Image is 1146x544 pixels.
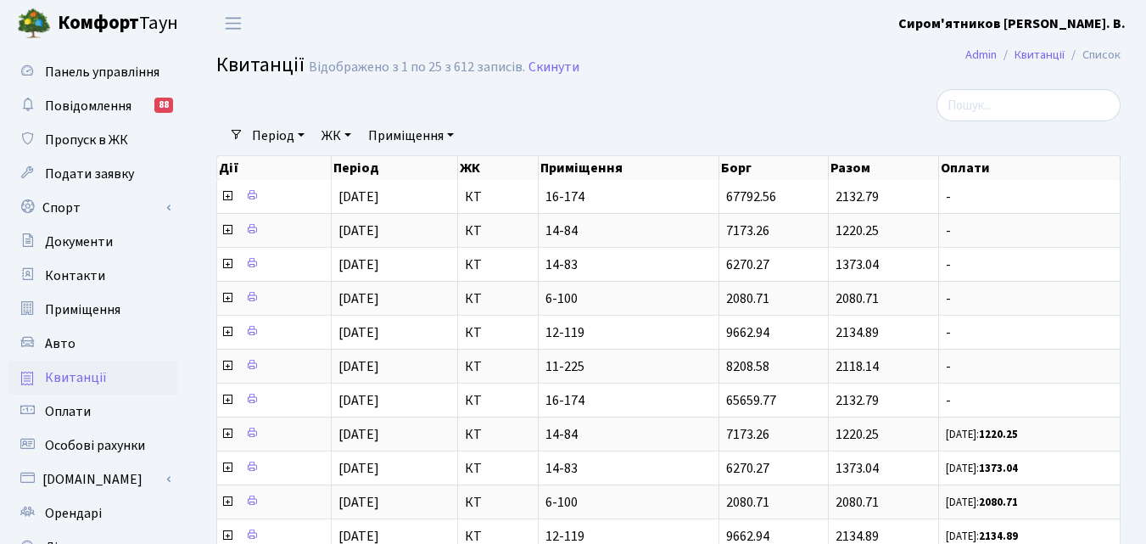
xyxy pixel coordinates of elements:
button: Переключити навігацію [212,9,254,37]
small: [DATE]: [946,461,1018,476]
a: Подати заявку [8,157,178,191]
span: 16-174 [545,394,712,407]
span: КТ [465,530,532,543]
a: Контакти [8,259,178,293]
span: 14-83 [545,258,712,272]
a: Оплати [8,395,178,429]
span: КТ [465,462,532,475]
span: 14-84 [545,428,712,441]
nav: breadcrumb [940,37,1146,73]
span: Контакти [45,266,105,285]
span: КТ [465,428,532,441]
span: 6-100 [545,496,712,509]
span: Документи [45,233,113,251]
span: [DATE] [338,323,379,342]
span: Орендарі [45,504,102,523]
small: [DATE]: [946,427,1018,442]
span: - [946,224,1113,238]
b: 2080.71 [979,495,1018,510]
span: Особові рахунки [45,436,145,455]
span: - [946,190,1113,204]
th: Борг [719,156,829,180]
span: 2132.79 [836,391,879,410]
a: ЖК [315,121,358,150]
b: 1220.25 [979,427,1018,442]
a: Спорт [8,191,178,225]
a: Повідомлення88 [8,89,178,123]
span: 2132.79 [836,188,879,206]
span: 8208.58 [726,357,769,376]
a: Сиром'ятников [PERSON_NAME]. В. [898,14,1126,34]
a: Орендарі [8,496,178,530]
span: 12-119 [545,530,712,543]
span: Квитанції [216,50,305,80]
span: КТ [465,258,532,272]
a: Приміщення [8,293,178,327]
span: - [946,360,1113,373]
b: Комфорт [58,9,139,36]
span: 2134.89 [836,323,879,342]
th: Разом [829,156,940,180]
span: 6270.27 [726,459,769,478]
span: Подати заявку [45,165,134,183]
div: 88 [154,98,173,113]
span: [DATE] [338,391,379,410]
span: Квитанції [45,368,107,387]
span: 2080.71 [836,289,879,308]
b: Сиром'ятников [PERSON_NAME]. В. [898,14,1126,33]
span: 14-84 [545,224,712,238]
a: [DOMAIN_NAME] [8,463,178,496]
a: Панель управління [8,55,178,89]
span: КТ [465,496,532,509]
a: Пропуск в ЖК [8,123,178,157]
span: 11-225 [545,360,712,373]
a: Приміщення [361,121,461,150]
span: Повідомлення [45,97,131,115]
span: 7173.26 [726,425,769,444]
span: 1373.04 [836,459,879,478]
span: - [946,258,1113,272]
span: [DATE] [338,357,379,376]
small: [DATE]: [946,495,1018,510]
b: 2134.89 [979,529,1018,544]
div: Відображено з 1 по 25 з 612 записів. [309,59,525,76]
a: Квитанції [1015,46,1065,64]
th: Оплати [939,156,1121,180]
span: - [946,394,1113,407]
span: [DATE] [338,425,379,444]
a: Документи [8,225,178,259]
span: 9662.94 [726,323,769,342]
span: - [946,292,1113,306]
span: 1220.25 [836,425,879,444]
span: 2080.71 [726,289,769,308]
span: КТ [465,394,532,407]
span: 6-100 [545,292,712,306]
span: Панель управління [45,63,159,81]
span: [DATE] [338,459,379,478]
span: 2118.14 [836,357,879,376]
span: 6270.27 [726,255,769,274]
a: Скинути [528,59,579,76]
span: [DATE] [338,255,379,274]
span: 14-83 [545,462,712,475]
span: 65659.77 [726,391,776,410]
span: [DATE] [338,493,379,512]
span: [DATE] [338,188,379,206]
li: Список [1065,46,1121,64]
input: Пошук... [936,89,1121,121]
span: Пропуск в ЖК [45,131,128,149]
span: 16-174 [545,190,712,204]
th: Дії [217,156,332,180]
span: Оплати [45,402,91,421]
span: 1373.04 [836,255,879,274]
a: Період [245,121,311,150]
span: КТ [465,292,532,306]
span: Авто [45,334,75,353]
span: 2080.71 [836,493,879,512]
span: [DATE] [338,222,379,240]
span: КТ [465,224,532,238]
small: [DATE]: [946,529,1018,544]
a: Авто [8,327,178,361]
th: ЖК [458,156,539,180]
span: Таун [58,9,178,38]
